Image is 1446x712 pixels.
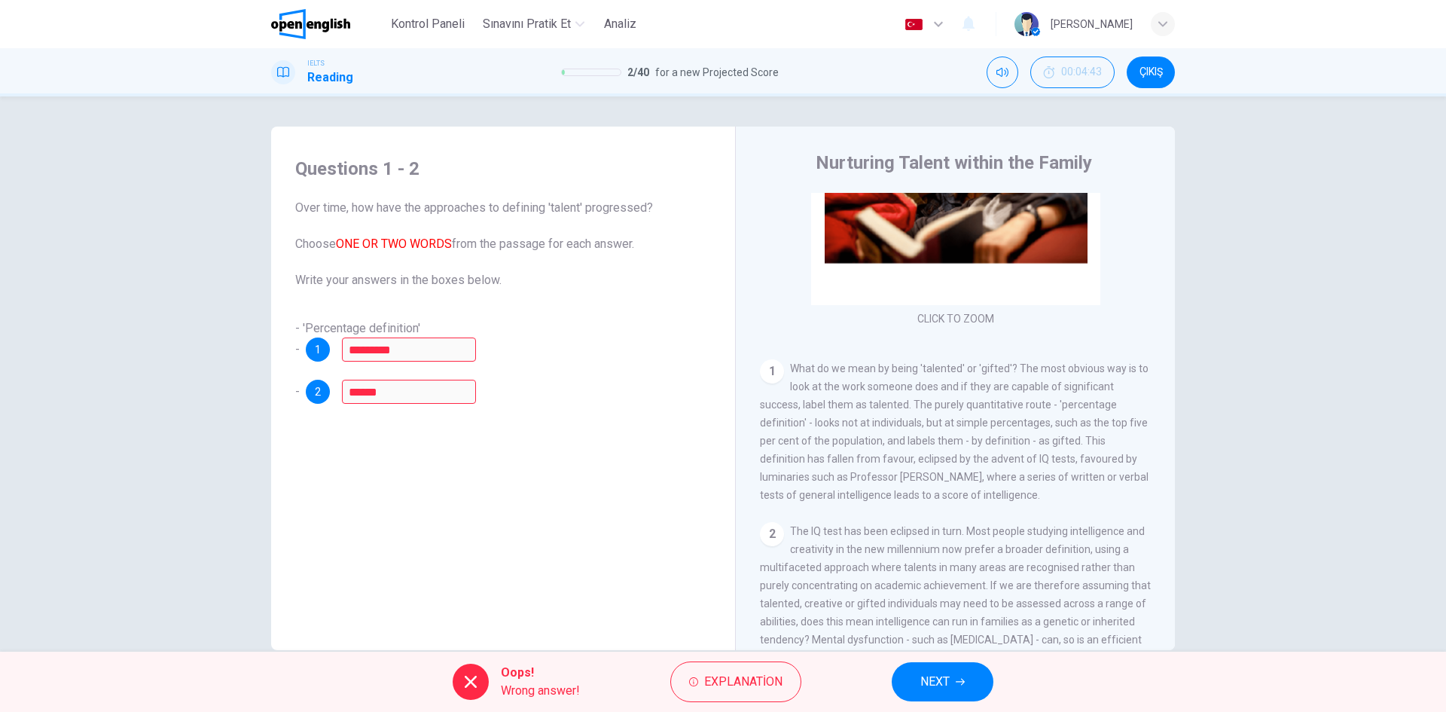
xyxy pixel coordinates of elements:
[816,151,1092,175] h4: Nurturing Talent within the Family
[271,9,350,39] img: OpenEnglish logo
[315,387,321,397] span: 2
[342,380,476,404] input: multifaceted; multifaceted approach;
[1139,66,1163,78] span: ÇIKIŞ
[604,15,636,33] span: Analiz
[596,11,645,38] button: Analiz
[627,63,649,81] span: 2 / 40
[905,19,923,30] img: tr
[271,9,385,39] a: OpenEnglish logo
[501,682,580,700] span: Wrong answer!
[1061,66,1102,78] span: 00:04:43
[760,362,1149,501] span: What do we mean by being 'talented' or 'gifted'? The most obvious way is to look at the work some...
[670,662,801,702] button: Explanation
[1014,12,1039,36] img: Profile picture
[307,69,353,87] h1: Reading
[315,344,321,355] span: 1
[920,671,950,692] span: NEXT
[483,15,571,33] span: Sınavını Pratik Et
[1051,15,1133,33] div: [PERSON_NAME]
[501,664,580,682] span: Oops!
[342,338,476,362] input: IQ; intelligence; IQ tests; IQ test;
[295,384,300,399] span: -
[892,662,993,701] button: NEXT
[295,321,420,356] span: - 'Percentage definition' -
[295,199,711,289] span: Over time, how have the approaches to defining 'talent' progressed? Choose from the passage for e...
[1030,57,1115,88] button: 00:04:43
[1127,57,1175,88] button: ÇIKIŞ
[391,15,465,33] span: Kontrol Paneli
[477,11,590,38] button: Sınavını Pratik Et
[704,671,782,692] span: Explanation
[655,63,779,81] span: for a new Projected Score
[336,237,452,251] font: ONE OR TWO WORDS
[760,525,1151,664] span: The IQ test has been eclipsed in turn. Most people studying intelligence and creativity in the ne...
[760,522,784,546] div: 2
[760,359,784,384] div: 1
[295,157,711,181] h4: Questions 1 - 2
[385,11,471,38] button: Kontrol Paneli
[987,57,1018,88] div: Mute
[1030,57,1115,88] div: Hide
[307,58,325,69] span: IELTS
